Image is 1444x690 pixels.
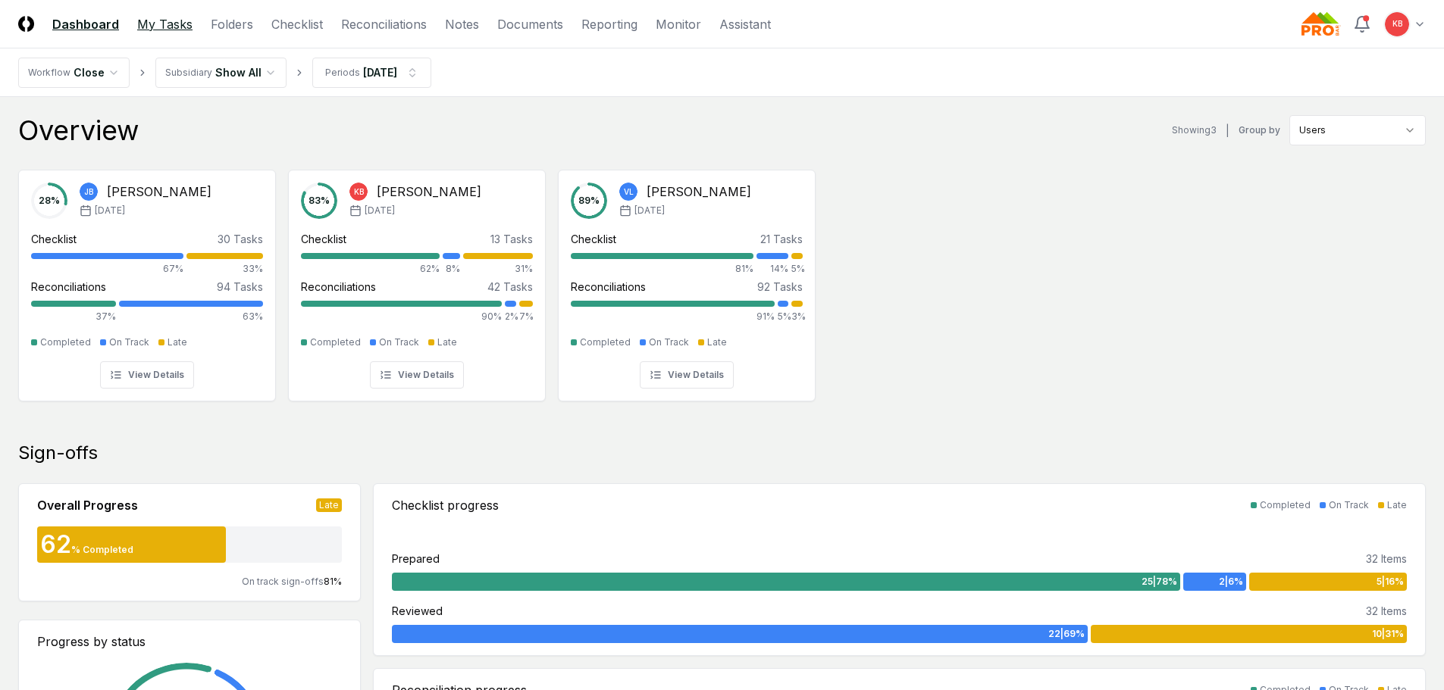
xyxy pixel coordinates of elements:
[165,66,212,80] div: Subsidiary
[31,231,77,247] div: Checklist
[756,262,788,276] div: 14%
[1260,498,1311,512] div: Completed
[1142,575,1177,589] span: 25 | 78 %
[310,336,361,349] div: Completed
[656,15,701,33] a: Monitor
[71,543,133,557] div: % Completed
[37,532,71,557] div: 62
[1301,12,1341,36] img: Probar logo
[341,15,427,33] a: Reconciliations
[18,58,431,88] nav: breadcrumb
[84,186,93,198] span: JB
[242,576,324,587] span: On track sign-offs
[1392,18,1402,30] span: KB
[324,576,342,587] span: 81 %
[571,262,753,276] div: 81%
[497,15,563,33] a: Documents
[624,186,634,198] span: VL
[301,310,502,323] div: 90%
[571,310,775,323] div: 91%
[1366,603,1407,619] div: 32 Items
[647,183,751,201] div: [PERSON_NAME]
[445,15,479,33] a: Notes
[137,15,193,33] a: My Tasks
[37,632,342,651] div: Progress by status
[571,279,646,295] div: Reconciliations
[580,336,631,349] div: Completed
[392,603,443,619] div: Reviewed
[95,204,125,217] span: [DATE]
[377,183,481,201] div: [PERSON_NAME]
[1219,575,1243,589] span: 2 | 6 %
[18,115,139,145] div: Overview
[649,336,689,349] div: On Track
[28,66,70,80] div: Workflow
[354,186,364,198] span: KB
[40,336,91,349] div: Completed
[1372,627,1404,641] span: 10 | 31 %
[392,496,499,514] div: Checklist progress
[505,310,516,323] div: 2%
[363,64,397,80] div: [DATE]
[463,262,533,276] div: 31%
[519,310,533,323] div: 7%
[31,279,106,295] div: Reconciliations
[1226,123,1229,139] div: |
[365,204,395,217] span: [DATE]
[1172,123,1217,137] div: Showing 3
[392,551,440,567] div: Prepared
[218,231,263,247] div: 30 Tasks
[18,158,276,401] a: 28%JB[PERSON_NAME][DATE]Checklist30 Tasks67%33%Reconciliations94 Tasks37%63%CompletedOn TrackLate...
[186,262,263,276] div: 33%
[301,262,440,276] div: 62%
[109,336,149,349] div: On Track
[217,279,263,295] div: 94 Tasks
[119,310,263,323] div: 63%
[719,15,771,33] a: Assistant
[168,336,187,349] div: Late
[100,361,194,389] button: View Details
[1048,627,1085,641] span: 22 | 69 %
[760,231,803,247] div: 21 Tasks
[571,231,616,247] div: Checklist
[373,483,1426,656] a: Checklist progressCompletedOn TrackLatePrepared32 Items25|78%2|6%5|16%Reviewed32 Items22|69%10|31%
[312,58,431,88] button: Periods[DATE]
[211,15,253,33] a: Folders
[558,158,816,401] a: 89%VL[PERSON_NAME][DATE]Checklist21 Tasks81%14%5%Reconciliations92 Tasks91%5%3%CompletedOn TrackL...
[37,496,138,514] div: Overall Progress
[437,336,457,349] div: Late
[634,204,665,217] span: [DATE]
[370,361,464,389] button: View Details
[18,441,1426,465] div: Sign-offs
[640,361,734,389] button: View Details
[1366,551,1407,567] div: 32 Items
[791,262,803,276] div: 5%
[1329,498,1369,512] div: On Track
[1377,575,1404,589] span: 5 | 16 %
[379,336,419,349] div: On Track
[107,183,211,201] div: [PERSON_NAME]
[1387,498,1407,512] div: Late
[791,310,803,323] div: 3%
[325,66,360,80] div: Periods
[52,15,119,33] a: Dashboard
[1239,126,1280,135] label: Group by
[443,262,460,276] div: 8%
[757,279,803,295] div: 92 Tasks
[301,231,346,247] div: Checklist
[288,158,546,401] a: 83%KB[PERSON_NAME][DATE]Checklist13 Tasks62%8%31%Reconciliations42 Tasks90%2%7%CompletedOn TrackL...
[490,231,533,247] div: 13 Tasks
[1383,11,1411,38] button: KB
[316,498,342,512] div: Late
[18,16,34,32] img: Logo
[31,262,183,276] div: 67%
[301,279,376,295] div: Reconciliations
[31,310,116,323] div: 37%
[581,15,637,33] a: Reporting
[487,279,533,295] div: 42 Tasks
[778,310,788,323] div: 5%
[707,336,727,349] div: Late
[271,15,323,33] a: Checklist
